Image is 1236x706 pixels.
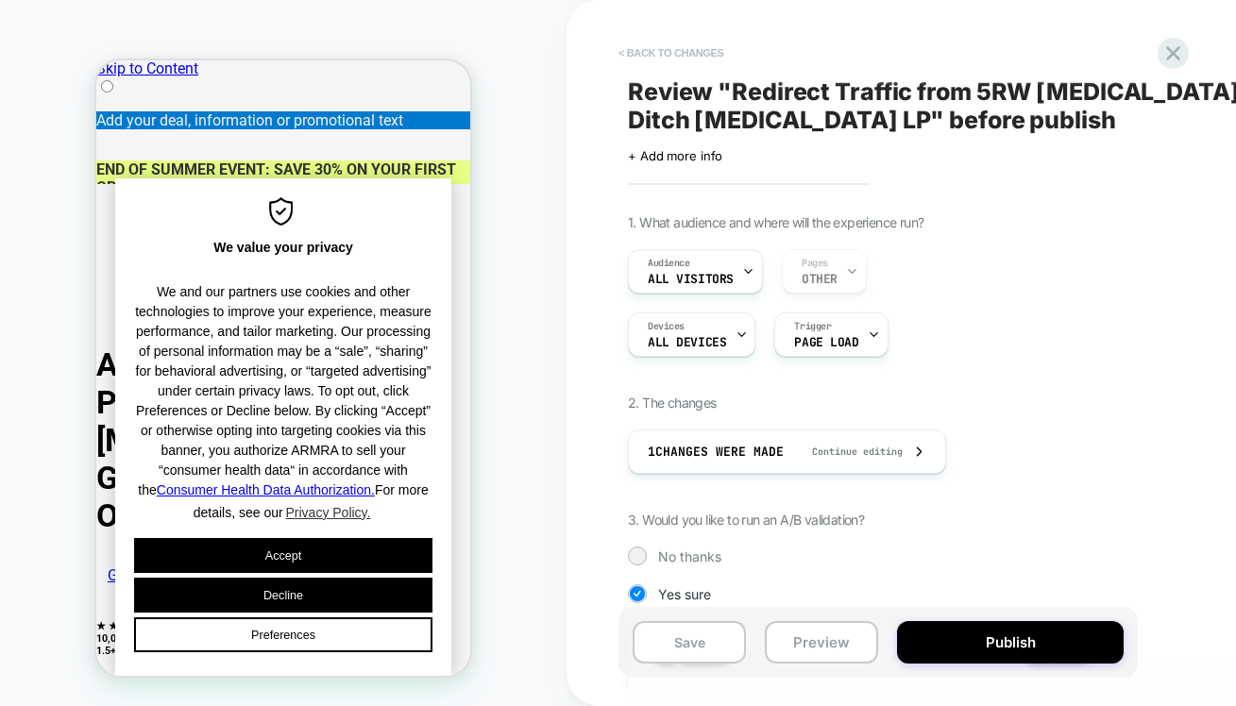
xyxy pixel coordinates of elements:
span: 2. The changes [628,395,717,411]
div: We value your privacy [38,178,336,195]
span: 1 Changes were made [648,444,784,460]
button: Accept [38,478,336,513]
button: Publish [897,621,1124,664]
a: Consumer Health Data Authorization [60,422,279,437]
span: Trigger [794,320,831,333]
img: Cookie banner [173,137,201,165]
span: We and our partners use cookies and other technologies to improve your experience, measure perfor... [38,222,336,465]
span: 1. What audience and where will the experience run? [628,214,923,230]
button: Preferences [38,557,336,592]
span: Audience [648,257,690,270]
span: 3. Would you like to run an A/B validation? [628,512,864,528]
span: Continue editing [793,445,903,458]
button: Preview [765,621,878,664]
span: Devices [648,320,685,333]
button: Save [633,621,746,664]
span: ALL DEVICES [648,336,726,349]
button: < Back to changes [609,38,734,68]
span: Yes sure [658,586,711,602]
span: + Add more info [628,148,722,163]
span: All Visitors [648,273,734,286]
button: Gorgias live chat [9,7,57,54]
a: Privacy Policy. [187,440,278,465]
span: Page Load [794,336,858,349]
button: Decline [38,517,336,552]
span: No thanks [658,548,721,564]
